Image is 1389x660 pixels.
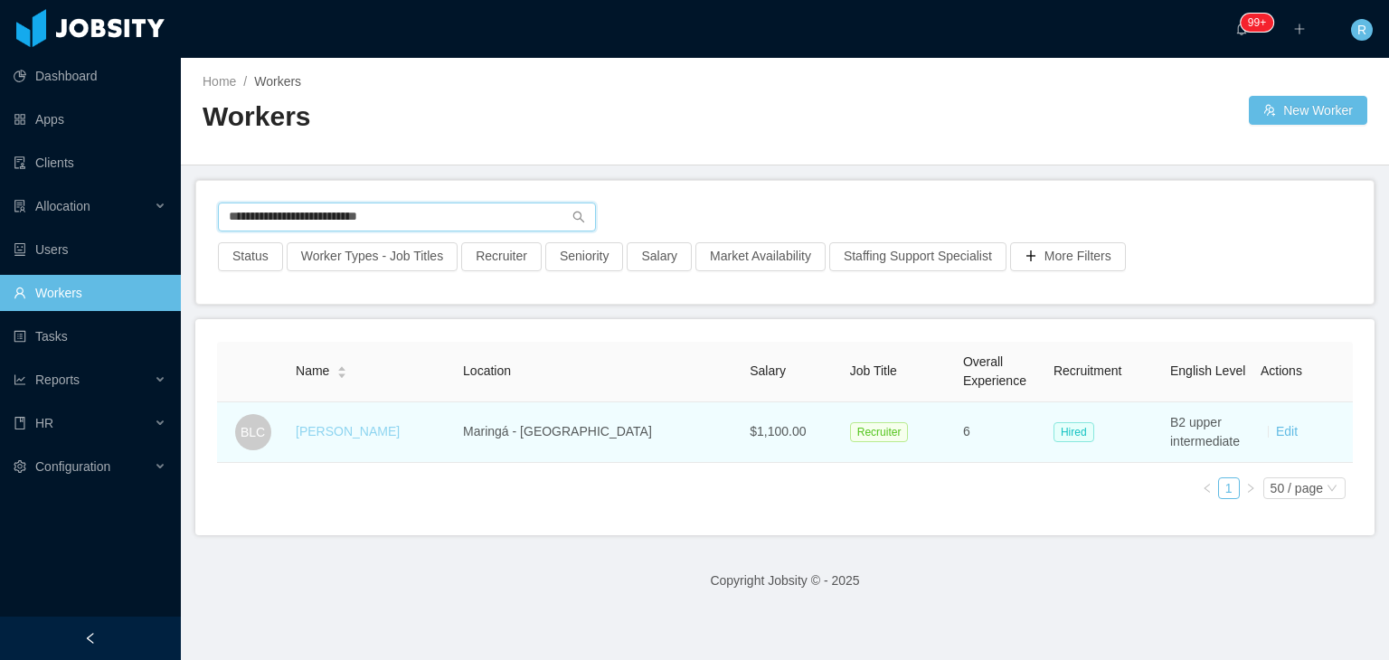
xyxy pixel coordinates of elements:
[254,74,301,89] span: Workers
[243,74,247,89] span: /
[14,101,166,137] a: icon: appstoreApps
[1170,363,1245,378] span: English Level
[1235,23,1248,35] i: icon: bell
[14,373,26,386] i: icon: line-chart
[850,422,909,442] span: Recruiter
[1202,483,1213,494] i: icon: left
[35,372,80,387] span: Reports
[181,550,1389,612] footer: Copyright Jobsity © - 2025
[35,199,90,213] span: Allocation
[463,363,511,378] span: Location
[14,200,26,212] i: icon: solution
[750,424,806,438] span: $1,100.00
[1276,424,1298,438] a: Edit
[287,242,458,271] button: Worker Types - Job Titles
[337,371,347,376] i: icon: caret-down
[1196,477,1218,499] li: Previous Page
[14,460,26,473] i: icon: setting
[956,402,1046,463] td: 6
[14,417,26,429] i: icon: book
[1261,363,1302,378] span: Actions
[1219,478,1239,498] a: 1
[627,242,692,271] button: Salary
[296,424,400,438] a: [PERSON_NAME]
[963,354,1026,388] span: Overall Experience
[1271,478,1323,498] div: 50 / page
[1010,242,1126,271] button: icon: plusMore Filters
[241,414,265,450] span: BLC
[218,242,283,271] button: Status
[461,242,542,271] button: Recruiter
[1245,483,1256,494] i: icon: right
[1327,483,1337,495] i: icon: down
[1249,96,1367,125] button: icon: usergroup-addNew Worker
[850,363,897,378] span: Job Title
[337,364,347,370] i: icon: caret-up
[695,242,826,271] button: Market Availability
[1054,363,1121,378] span: Recruitment
[14,145,166,181] a: icon: auditClients
[750,363,786,378] span: Salary
[336,363,347,376] div: Sort
[456,402,742,463] td: Maringá - [GEOGRAPHIC_DATA]
[1240,477,1261,499] li: Next Page
[1241,14,1273,32] sup: 232
[1163,402,1253,463] td: B2 upper intermediate
[1293,23,1306,35] i: icon: plus
[1054,424,1101,438] a: Hired
[35,416,53,430] span: HR
[14,58,166,94] a: icon: pie-chartDashboard
[203,74,236,89] a: Home
[14,231,166,268] a: icon: robotUsers
[203,99,785,136] h2: Workers
[14,318,166,354] a: icon: profileTasks
[14,275,166,311] a: icon: userWorkers
[35,459,110,474] span: Configuration
[545,242,623,271] button: Seniority
[296,362,329,381] span: Name
[1357,19,1366,41] span: R
[1218,477,1240,499] li: 1
[572,211,585,223] i: icon: search
[829,242,1006,271] button: Staffing Support Specialist
[1054,422,1094,442] span: Hired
